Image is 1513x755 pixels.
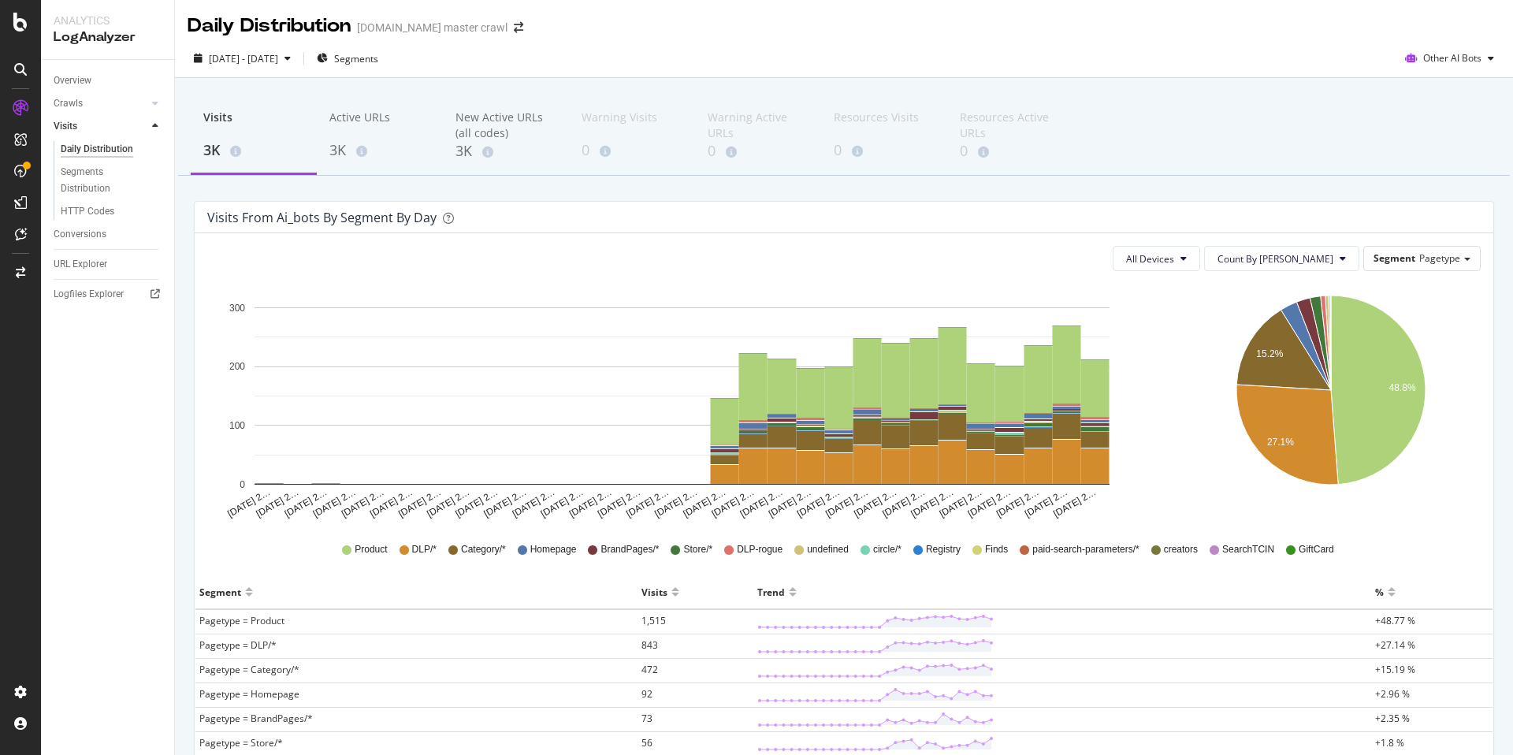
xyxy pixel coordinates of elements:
button: All Devices [1113,246,1200,271]
span: Other AI Bots [1423,51,1481,65]
span: Category/* [461,543,506,556]
span: 92 [641,687,652,701]
div: Resources Active URLs [960,110,1061,141]
span: Pagetype [1419,251,1460,265]
div: Logfiles Explorer [54,286,124,303]
span: DLP-rogue [737,543,783,556]
span: [DATE] - [DATE] [209,52,278,65]
a: Visits [54,118,147,135]
div: Analytics [54,13,162,28]
span: +48.77 % [1375,614,1415,627]
a: Logfiles Explorer [54,286,163,303]
span: +27.14 % [1375,638,1415,652]
a: Overview [54,73,163,89]
div: Active URLs [329,110,430,139]
span: 472 [641,663,658,676]
div: 3K [329,140,430,161]
div: HTTP Codes [61,203,114,220]
span: All Devices [1126,252,1174,266]
span: Pagetype = BrandPages/* [199,712,313,725]
div: Daily Distribution [61,141,133,158]
div: % [1375,579,1384,604]
span: 1,515 [641,614,666,627]
div: 3K [455,141,556,162]
div: 0 [708,141,809,162]
div: LogAnalyzer [54,28,162,46]
a: Conversions [54,226,163,243]
span: +2.35 % [1375,712,1410,725]
div: 0 [960,141,1061,162]
button: Other AI Bots [1399,46,1500,71]
span: Count By Day [1217,252,1333,266]
div: 0 [582,140,682,161]
span: +1.8 % [1375,736,1404,749]
text: 0 [240,479,245,490]
span: 56 [641,736,652,749]
a: Crawls [54,95,147,112]
span: Pagetype = DLP/* [199,638,277,652]
div: 0 [834,140,935,161]
span: GiftCard [1299,543,1334,556]
span: SearchTCIN [1222,543,1274,556]
span: 843 [641,638,658,652]
button: [DATE] - [DATE] [188,46,297,71]
div: Visits [641,579,667,604]
div: Segment [199,579,241,604]
text: 100 [229,420,245,431]
span: BrandPages/* [600,543,659,556]
span: Segments [334,52,378,65]
span: Store/* [683,543,712,556]
span: Pagetype = Category/* [199,663,299,676]
span: circle/* [873,543,901,556]
text: 200 [229,362,245,373]
span: Product [355,543,387,556]
span: Pagetype = Product [199,614,284,627]
span: +15.19 % [1375,663,1415,676]
a: Segments Distribution [61,164,163,197]
span: DLP/* [412,543,437,556]
div: Visits [54,118,77,135]
span: Pagetype = Homepage [199,687,299,701]
button: Count By [PERSON_NAME] [1204,246,1359,271]
div: Warning Visits [582,110,682,139]
span: paid-search-parameters/* [1032,543,1139,556]
span: Pagetype = Store/* [199,736,283,749]
div: Visits [203,110,304,139]
span: Registry [926,543,961,556]
span: undefined [807,543,849,556]
div: Warning Active URLs [708,110,809,141]
div: Trend [757,579,785,604]
a: HTTP Codes [61,203,163,220]
div: New Active URLs (all codes) [455,110,556,141]
button: Segments [310,46,385,71]
text: 48.8% [1388,382,1415,393]
iframe: Intercom live chat [1459,701,1497,739]
div: [DOMAIN_NAME] master crawl [357,20,507,35]
div: Daily Distribution [188,13,351,39]
span: 73 [641,712,652,725]
a: Daily Distribution [61,141,163,158]
div: arrow-right-arrow-left [514,22,523,33]
div: 3K [203,140,304,161]
span: creators [1164,543,1198,556]
text: 15.2% [1256,348,1283,359]
div: Segments Distribution [61,164,148,197]
svg: A chart. [207,284,1157,520]
span: Segment [1374,251,1415,265]
a: URL Explorer [54,256,163,273]
svg: A chart. [1180,284,1481,520]
span: +2.96 % [1375,687,1410,701]
div: Visits from ai_bots by Segment by Day [207,210,437,225]
text: 27.1% [1266,437,1293,448]
span: Finds [985,543,1008,556]
div: Crawls [54,95,83,112]
div: URL Explorer [54,256,107,273]
span: Homepage [530,543,577,556]
text: 300 [229,303,245,314]
div: Conversions [54,226,106,243]
div: Resources Visits [834,110,935,139]
div: Overview [54,73,91,89]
